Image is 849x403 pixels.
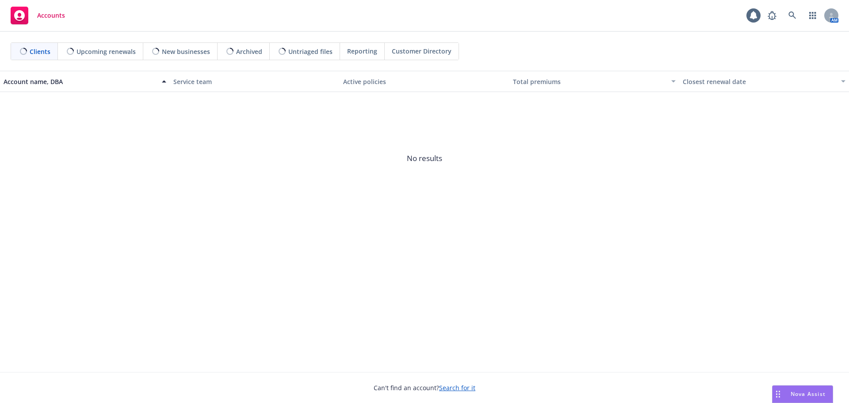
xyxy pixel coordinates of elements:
div: Total premiums [513,77,666,86]
button: Service team [170,71,340,92]
button: Closest renewal date [679,71,849,92]
div: Account name, DBA [4,77,157,86]
a: Switch app [804,7,822,24]
div: Active policies [343,77,506,86]
a: Accounts [7,3,69,28]
div: Closest renewal date [683,77,836,86]
span: Accounts [37,12,65,19]
a: Search for it [439,384,475,392]
span: Reporting [347,46,377,56]
span: Upcoming renewals [76,47,136,56]
div: Drag to move [773,386,784,403]
span: Customer Directory [392,46,451,56]
span: Can't find an account? [374,383,475,392]
div: Service team [173,77,336,86]
button: Active policies [340,71,509,92]
a: Search [784,7,801,24]
span: Archived [236,47,262,56]
span: Nova Assist [791,390,826,398]
span: New businesses [162,47,210,56]
span: Clients [30,47,50,56]
button: Total premiums [509,71,679,92]
button: Nova Assist [772,385,833,403]
span: Untriaged files [288,47,333,56]
a: Report a Bug [763,7,781,24]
